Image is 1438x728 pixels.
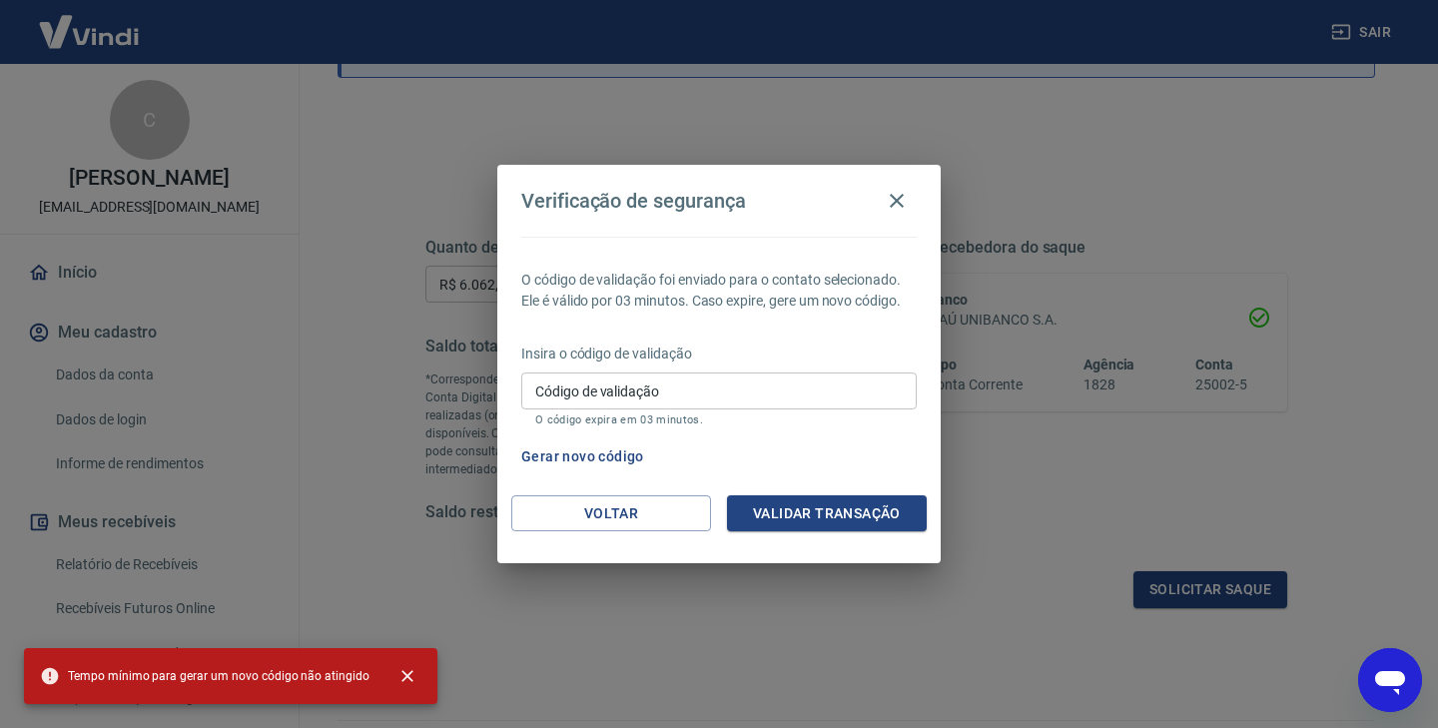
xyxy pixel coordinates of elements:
[513,438,652,475] button: Gerar novo código
[535,413,903,426] p: O código expira em 03 minutos.
[1358,648,1422,712] iframe: Botão para abrir a janela de mensagens
[511,495,711,532] button: Voltar
[521,189,746,213] h4: Verificação de segurança
[40,666,369,686] span: Tempo mínimo para gerar um novo código não atingido
[385,654,429,698] button: close
[521,270,917,312] p: O código de validação foi enviado para o contato selecionado. Ele é válido por 03 minutos. Caso e...
[727,495,927,532] button: Validar transação
[521,344,917,364] p: Insira o código de validação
